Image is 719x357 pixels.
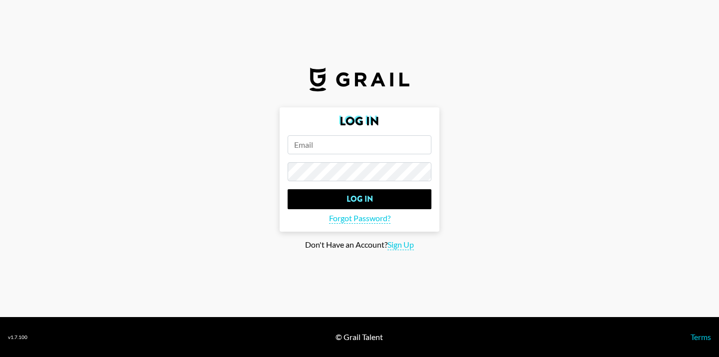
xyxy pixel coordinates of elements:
[8,334,27,341] div: v 1.7.100
[387,240,414,250] span: Sign Up
[288,115,431,127] h2: Log In
[8,240,711,250] div: Don't Have an Account?
[288,135,431,154] input: Email
[329,213,390,224] span: Forgot Password?
[691,332,711,342] a: Terms
[310,67,409,91] img: Grail Talent Logo
[288,189,431,209] input: Log In
[336,332,383,342] div: © Grail Talent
